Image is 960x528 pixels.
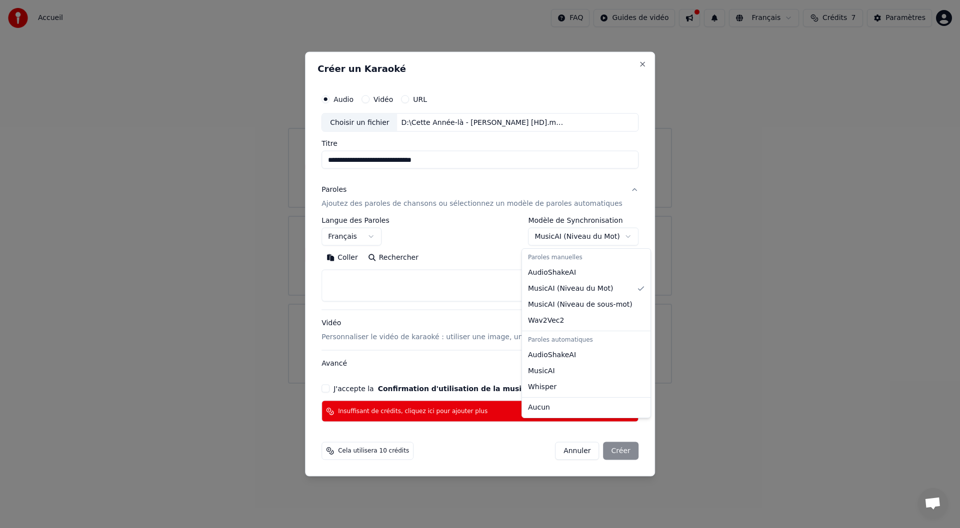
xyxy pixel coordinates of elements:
div: Paroles manuelles [524,251,648,265]
div: Paroles automatiques [524,333,648,347]
span: MusicAI ( Niveau de sous-mot ) [528,300,632,310]
span: Whisper [528,382,556,392]
span: Aucun [528,403,550,413]
span: AudioShakeAI [528,268,576,278]
span: Wav2Vec2 [528,316,564,326]
span: MusicAI [528,366,555,376]
span: MusicAI ( Niveau du Mot ) [528,284,613,294]
span: AudioShakeAI [528,350,576,360]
